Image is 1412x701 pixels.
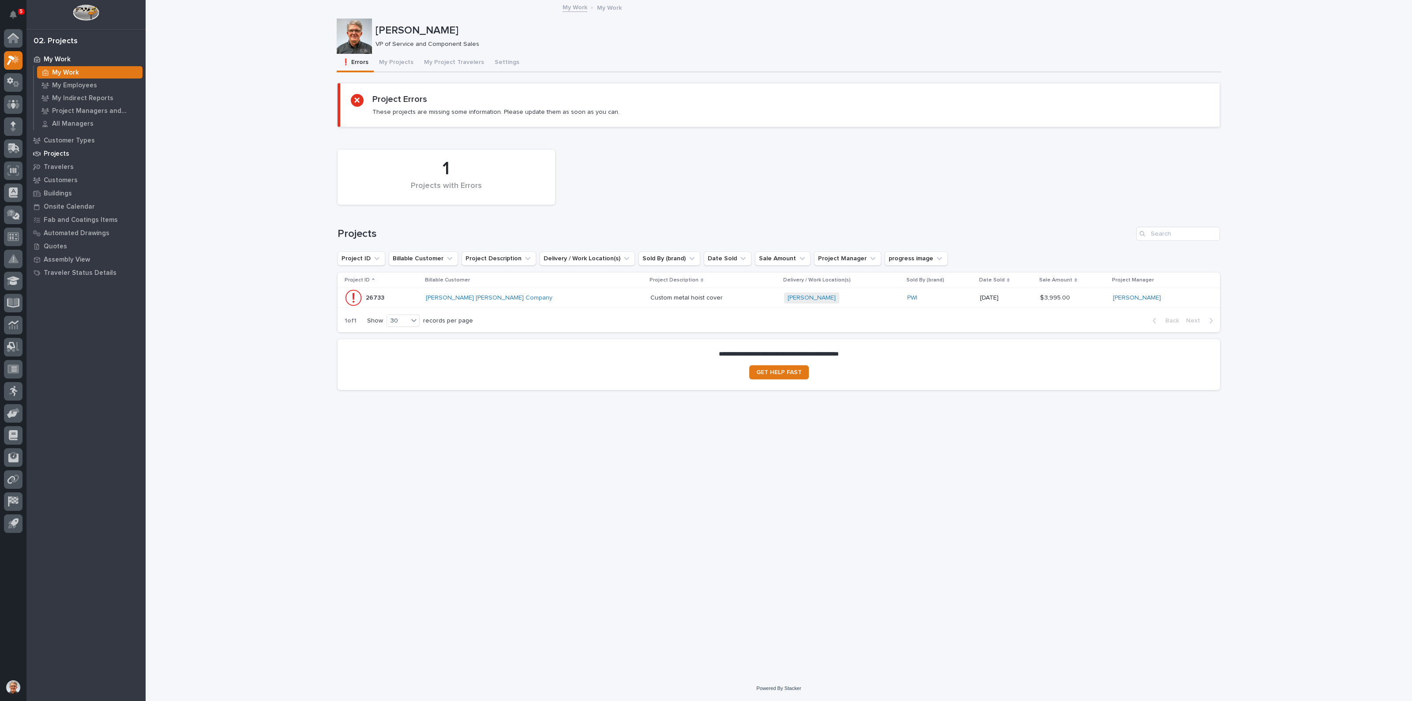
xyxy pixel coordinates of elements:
[44,216,118,224] p: Fab and Coatings Items
[44,203,95,211] p: Onsite Calendar
[387,316,408,326] div: 30
[26,213,146,226] a: Fab and Coatings Items
[338,251,385,266] button: Project ID
[52,94,113,102] p: My Indirect Reports
[1145,317,1183,325] button: Back
[34,117,146,130] a: All Managers
[34,66,146,79] a: My Work
[372,94,427,105] h2: Project Errors
[366,292,386,302] p: 26733
[563,2,587,12] a: My Work
[337,54,374,72] button: ❗ Errors
[426,294,552,302] a: [PERSON_NAME] [PERSON_NAME] Company
[338,310,364,332] p: 1 of 1
[1136,227,1220,241] input: Search
[638,251,700,266] button: Sold By (brand)
[489,54,525,72] button: Settings
[26,134,146,147] a: Customer Types
[704,251,751,266] button: Date Sold
[26,240,146,253] a: Quotes
[26,160,146,173] a: Travelers
[26,200,146,213] a: Onsite Calendar
[44,137,95,145] p: Customer Types
[26,147,146,160] a: Projects
[367,317,383,325] p: Show
[44,56,71,64] p: My Work
[376,24,1218,37] p: [PERSON_NAME]
[979,275,1005,285] p: Date Sold
[540,251,635,266] button: Delivery / Work Location(s)
[353,158,540,180] div: 1
[376,41,1214,48] p: VP of Service and Component Sales
[11,11,23,25] div: Notifications5
[73,4,99,21] img: Workspace Logo
[756,686,801,691] a: Powered By Stacker
[372,108,620,116] p: These projects are missing some information. Please update them as soon as you can.
[1039,275,1072,285] p: Sale Amount
[1040,292,1072,302] p: $ 3,995.00
[1112,275,1154,285] p: Project Manager
[44,229,109,237] p: Automated Drawings
[597,2,622,12] p: My Work
[34,37,78,46] div: 02. Projects
[26,253,146,266] a: Assembly View
[52,82,97,90] p: My Employees
[26,52,146,66] a: My Work
[338,228,1133,240] h1: Projects
[19,8,23,15] p: 5
[26,266,146,279] a: Traveler Status Details
[52,120,94,128] p: All Managers
[34,105,146,117] a: Project Managers and Engineers
[345,275,370,285] p: Project ID
[907,294,917,302] a: PWI
[26,226,146,240] a: Automated Drawings
[4,678,23,697] button: users-avatar
[650,275,698,285] p: Project Description
[44,150,69,158] p: Projects
[26,187,146,200] a: Buildings
[44,256,90,264] p: Assembly View
[756,369,802,375] span: GET HELP FAST
[419,54,489,72] button: My Project Travelers
[788,294,836,302] a: [PERSON_NAME]
[783,275,851,285] p: Delivery / Work Location(s)
[353,181,540,200] div: Projects with Errors
[52,107,139,115] p: Project Managers and Engineers
[26,173,146,187] a: Customers
[980,294,1033,302] p: [DATE]
[462,251,536,266] button: Project Description
[1113,294,1161,302] a: [PERSON_NAME]
[1183,317,1220,325] button: Next
[374,54,419,72] button: My Projects
[425,275,470,285] p: Billable Customer
[389,251,458,266] button: Billable Customer
[1186,317,1205,325] span: Next
[44,163,74,171] p: Travelers
[4,5,23,24] button: Notifications
[423,317,473,325] p: records per page
[885,251,948,266] button: progress image
[338,288,1220,308] tr: 2673326733 [PERSON_NAME] [PERSON_NAME] Company Custom metal hoist coverCustom metal hoist cover [...
[814,251,881,266] button: Project Manager
[749,365,809,379] a: GET HELP FAST
[34,92,146,104] a: My Indirect Reports
[44,176,78,184] p: Customers
[755,251,811,266] button: Sale Amount
[34,79,146,91] a: My Employees
[44,243,67,251] p: Quotes
[44,190,72,198] p: Buildings
[650,292,725,302] p: Custom metal hoist cover
[44,269,116,277] p: Traveler Status Details
[1160,317,1179,325] span: Back
[906,275,944,285] p: Sold By (brand)
[52,69,79,77] p: My Work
